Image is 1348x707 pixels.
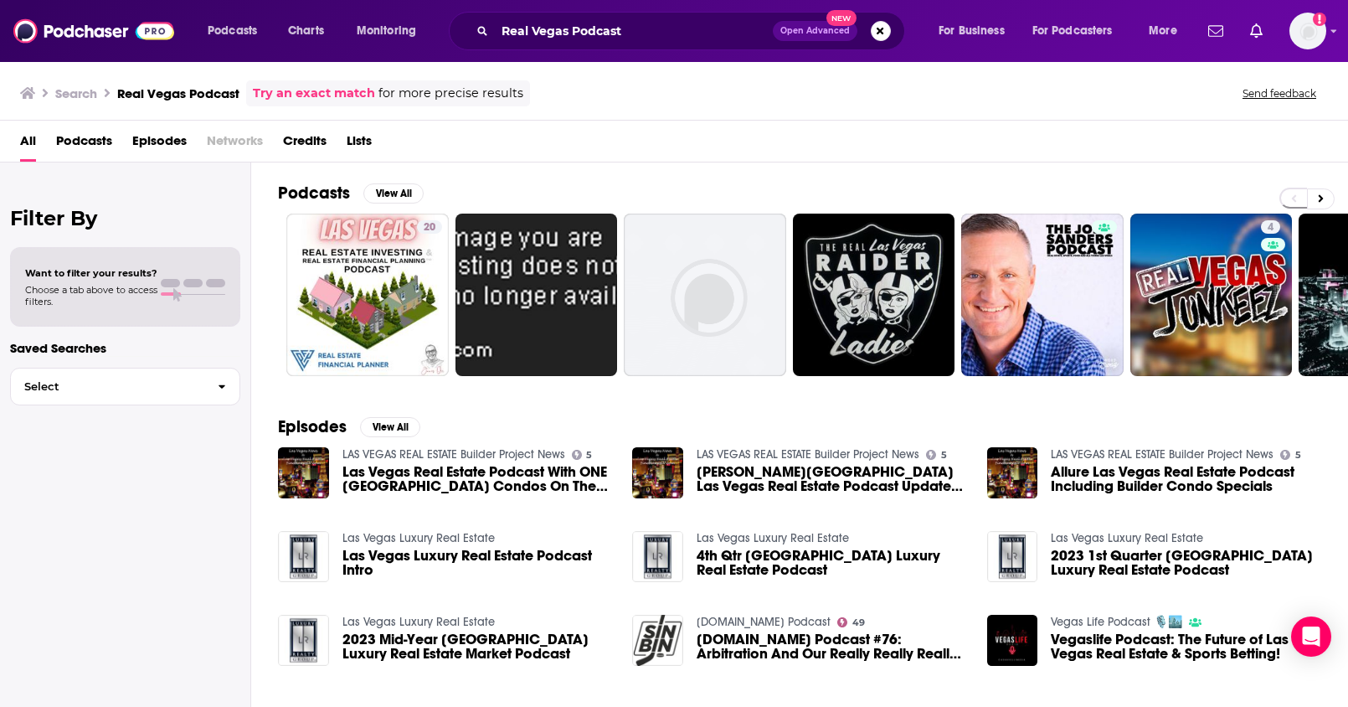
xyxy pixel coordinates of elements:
a: Allure Las Vegas Real Estate Podcast Including Builder Condo Specials [1051,465,1321,493]
a: Las Vegas Luxury Real Estate Podcast Intro [342,549,613,577]
img: 2023 Mid-Year Las Vegas Luxury Real Estate Market Podcast [278,615,329,666]
span: For Podcasters [1032,19,1113,43]
a: 2023 1st Quarter Las Vegas Luxury Real Estate Podcast [1051,549,1321,577]
span: 5 [1295,452,1301,459]
span: Networks [207,127,263,162]
a: SinBin.vegas Podcast #76: Arbitration And Our Really Really Really Mean Tweet [632,615,683,666]
img: Las Vegas Real Estate Podcast With ONE Las Vegas Condos On The Strip [278,447,329,498]
span: Charts [288,19,324,43]
a: LAS VEGAS REAL ESTATE Builder Project News [697,447,919,462]
span: [DOMAIN_NAME] Podcast #76: Arbitration And Our Really Really Really Mean Tweet [697,632,967,661]
span: for more precise results [378,84,523,103]
p: Saved Searches [10,340,240,356]
img: Vegaslife Podcast: The Future of Las Vegas Real Estate & Sports Betting! [987,615,1038,666]
a: Podcasts [56,127,112,162]
span: 20 [424,219,435,236]
a: LAS VEGAS REAL ESTATE Builder Project News [1051,447,1273,462]
span: Logged in as kochristina [1289,13,1326,49]
a: Lists [347,127,372,162]
a: Vegaslife Podcast: The Future of Las Vegas Real Estate & Sports Betting! [1051,632,1321,661]
span: Select [11,381,204,392]
button: Open AdvancedNew [773,21,857,41]
a: Sullivan Square Las Vegas Real Estate Podcast Update On Progress [697,465,967,493]
a: 4 [1130,214,1293,376]
div: Search podcasts, credits, & more... [465,12,921,50]
span: Monitoring [357,19,416,43]
a: 4 [1261,220,1280,234]
span: New [826,10,857,26]
span: Open Advanced [780,27,850,35]
img: Las Vegas Luxury Real Estate Podcast Intro [278,531,329,582]
span: 5 [941,452,947,459]
a: Las Vegas Real Estate Podcast With ONE Las Vegas Condos On The Strip [342,465,613,493]
a: 5 [572,450,593,460]
a: 49 [837,617,865,627]
svg: Add a profile image [1313,13,1326,26]
a: Episodes [132,127,187,162]
a: Las Vegas Luxury Real Estate [697,531,849,545]
h2: Podcasts [278,183,350,204]
button: Show profile menu [1289,13,1326,49]
button: open menu [927,18,1026,44]
a: 2023 Mid-Year Las Vegas Luxury Real Estate Market Podcast [342,632,613,661]
a: SinBin.vegas Podcast [697,615,831,629]
h2: Episodes [278,416,347,437]
a: All [20,127,36,162]
a: 5 [926,450,947,460]
img: User Profile [1289,13,1326,49]
span: 4th Qtr [GEOGRAPHIC_DATA] Luxury Real Estate Podcast [697,549,967,577]
a: 20 [417,220,442,234]
h2: Filter By [10,206,240,230]
span: 4 [1268,219,1273,236]
button: View All [363,183,424,204]
span: Las Vegas Real Estate Podcast With ONE [GEOGRAPHIC_DATA] Condos On The Strip [342,465,613,493]
span: 2023 1st Quarter [GEOGRAPHIC_DATA] Luxury Real Estate Podcast [1051,549,1321,577]
a: SinBin.vegas Podcast #76: Arbitration And Our Really Really Really Mean Tweet [697,632,967,661]
button: open menu [1021,18,1137,44]
a: Vegas Life Podcast 🎙️🏙️ [1051,615,1182,629]
a: LAS VEGAS REAL ESTATE Builder Project News [342,447,565,462]
span: For Business [939,19,1005,43]
button: open menu [196,18,279,44]
a: Las Vegas Luxury Real Estate [342,615,495,629]
img: Sullivan Square Las Vegas Real Estate Podcast Update On Progress [632,447,683,498]
span: Want to filter your results? [25,267,157,279]
button: Select [10,368,240,405]
span: More [1149,19,1177,43]
a: Credits [283,127,327,162]
button: open menu [345,18,438,44]
img: 4th Qtr Las Vegas Luxury Real Estate Podcast [632,531,683,582]
a: Try an exact match [253,84,375,103]
a: PodcastsView All [278,183,424,204]
a: 2023 1st Quarter Las Vegas Luxury Real Estate Podcast [987,531,1038,582]
img: Podchaser - Follow, Share and Rate Podcasts [13,15,174,47]
a: 20 [286,214,449,376]
a: Show notifications dropdown [1243,17,1269,45]
a: Las Vegas Luxury Real Estate [342,531,495,545]
img: Allure Las Vegas Real Estate Podcast Including Builder Condo Specials [987,447,1038,498]
span: 2023 Mid-Year [GEOGRAPHIC_DATA] Luxury Real Estate Market Podcast [342,632,613,661]
span: 5 [586,452,592,459]
button: Send feedback [1237,86,1321,101]
span: 49 [852,619,865,627]
span: Podcasts [208,19,257,43]
a: Las Vegas Luxury Real Estate [1051,531,1203,545]
a: Charts [277,18,334,44]
input: Search podcasts, credits, & more... [495,18,773,44]
button: View All [360,417,420,437]
h3: Real Vegas Podcast [117,85,239,101]
button: open menu [1137,18,1198,44]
